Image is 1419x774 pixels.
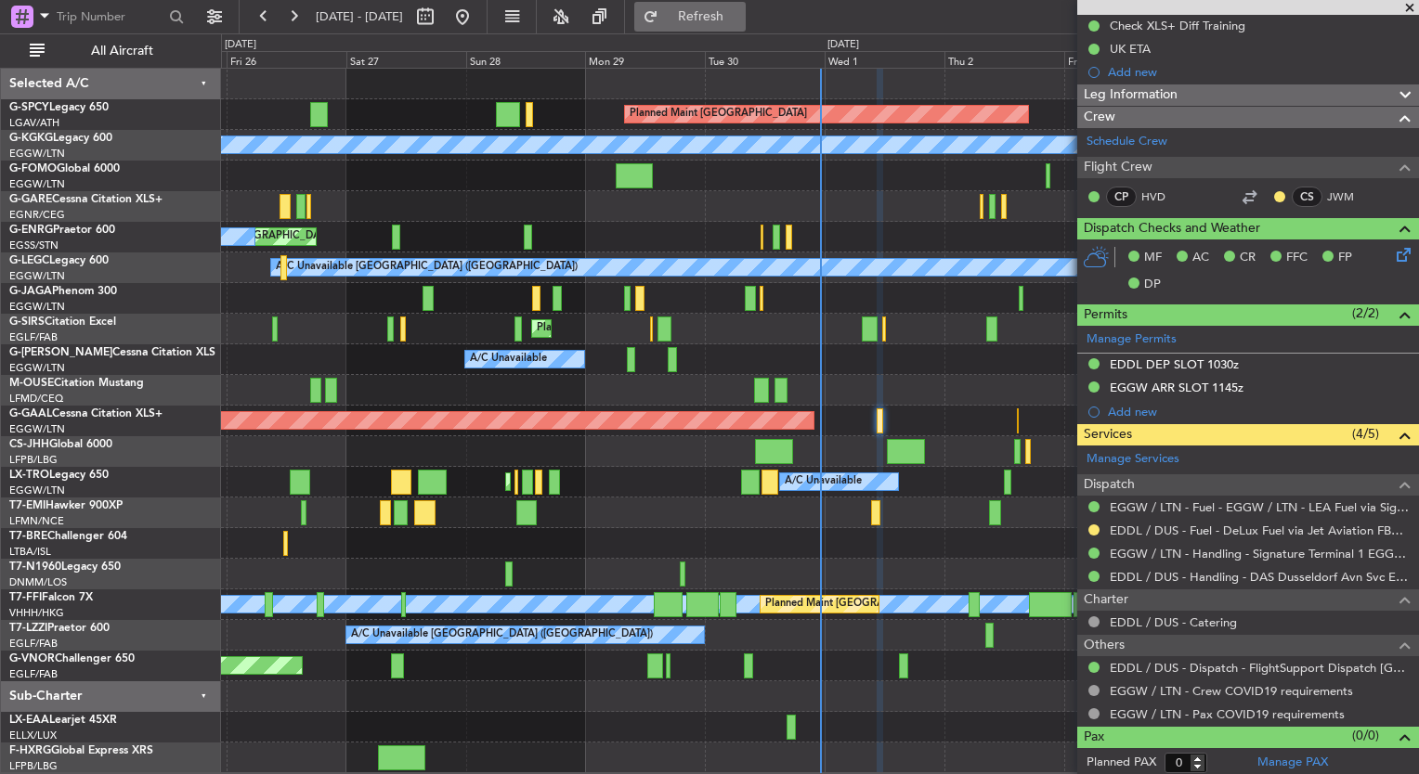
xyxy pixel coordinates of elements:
span: FP [1338,249,1352,267]
span: M-OUSE [9,378,54,389]
span: Crew [1084,107,1115,128]
a: T7-FFIFalcon 7X [9,592,93,603]
span: T7-LZZI [9,623,47,634]
a: HVD [1141,188,1183,205]
a: LTBA/ISL [9,545,51,559]
a: T7-N1960Legacy 650 [9,561,121,573]
a: EGSS/STN [9,239,59,252]
span: Services [1084,424,1132,445]
span: All Aircraft [48,45,196,58]
div: CP [1106,187,1137,207]
span: Leg Information [1084,84,1178,106]
a: JWM [1327,188,1369,205]
a: G-ENRGPraetor 600 [9,225,115,236]
a: ELLX/LUX [9,729,57,742]
div: Mon 29 [585,51,705,68]
a: EGLF/FAB [9,637,58,651]
a: EGGW/LTN [9,269,65,283]
span: Pax [1084,727,1104,748]
span: Refresh [662,10,740,23]
div: [DATE] [225,37,256,53]
span: AC [1192,249,1209,267]
span: FFC [1286,249,1308,267]
div: Sat 27 [346,51,466,68]
span: G-LEGC [9,255,49,266]
a: T7-BREChallenger 604 [9,531,127,542]
div: A/C Unavailable [470,345,547,373]
div: Wed 1 [825,51,944,68]
a: LX-EAALearjet 45XR [9,715,117,726]
span: [DATE] - [DATE] [316,8,403,25]
span: DP [1144,276,1161,294]
a: G-[PERSON_NAME]Cessna Citation XLS [9,347,215,358]
a: EDDL / DUS - Fuel - DeLux Fuel via Jet Aviation FBO - EDDL / DUS [1110,522,1410,538]
span: G-ENRG [9,225,53,236]
div: EDDL DEP SLOT 1030z [1110,356,1239,372]
label: Planned PAX [1087,754,1156,772]
div: Fri 26 [227,51,346,68]
div: [DATE] [827,37,859,53]
a: EGGW/LTN [9,484,65,497]
a: F-HXRGGlobal Express XRS [9,745,153,756]
div: A/C Unavailable [785,468,862,496]
a: T7-EMIHawker 900XP [9,500,123,511]
div: Planned Maint [GEOGRAPHIC_DATA] ([GEOGRAPHIC_DATA]) [765,590,1058,618]
span: (0/0) [1352,726,1379,745]
a: G-VNORChallenger 650 [9,653,135,664]
a: G-GARECessna Citation XLS+ [9,194,163,205]
div: Add new [1108,64,1410,80]
a: EGGW/LTN [9,422,65,436]
a: EGLF/FAB [9,330,58,344]
span: LX-EAA [9,715,49,726]
a: EDDL / DUS - Handling - DAS Dusseldorf Avn Svc EDDL / DUS [1110,569,1410,585]
a: EGGW / LTN - Fuel - EGGW / LTN - LEA Fuel via Signature in EGGW [1110,499,1410,515]
span: G-JAGA [9,286,52,297]
a: G-KGKGLegacy 600 [9,133,112,144]
a: EGGW/LTN [9,147,65,161]
span: G-GAAL [9,408,52,419]
a: G-SIRSCitation Excel [9,316,116,328]
div: UK ETA [1110,41,1151,57]
div: Sun 28 [466,51,586,68]
span: G-GARE [9,194,52,205]
span: Others [1084,635,1125,656]
a: EGLF/FAB [9,667,58,681]
div: Tue 30 [705,51,825,68]
a: LFPB/LBG [9,759,58,773]
span: G-[PERSON_NAME] [9,347,112,358]
a: EDDL / DUS - Catering [1110,614,1237,630]
a: EGNR/CEG [9,208,65,222]
span: (4/5) [1352,424,1379,444]
a: LFPB/LBG [9,453,58,467]
span: (2/2) [1352,303,1379,323]
span: G-SIRS [9,316,45,328]
span: G-KGKG [9,133,53,144]
span: LX-TRO [9,470,49,481]
a: EGGW / LTN - Pax COVID19 requirements [1110,706,1345,722]
input: Trip Number [57,3,163,31]
a: EDDL / DUS - Dispatch - FlightSupport Dispatch [GEOGRAPHIC_DATA] [1110,660,1410,676]
span: CR [1240,249,1256,267]
div: Check XLS+ Diff Training [1110,18,1245,33]
span: CS-JHH [9,439,49,450]
a: Manage Permits [1087,330,1177,349]
span: Permits [1084,304,1127,326]
span: G-VNOR [9,653,55,664]
span: Dispatch [1084,474,1135,496]
div: A/C Unavailable [GEOGRAPHIC_DATA] ([GEOGRAPHIC_DATA]) [351,621,653,649]
a: CS-JHHGlobal 6000 [9,439,112,450]
span: G-FOMO [9,163,57,174]
span: T7-BRE [9,531,47,542]
span: T7-FFI [9,592,42,603]
a: VHHH/HKG [9,606,64,620]
div: A/C Unavailable [GEOGRAPHIC_DATA] ([GEOGRAPHIC_DATA]) [276,253,578,281]
a: G-FOMOGlobal 6000 [9,163,120,174]
a: LFMD/CEQ [9,392,63,406]
span: F-HXRG [9,745,51,756]
span: T7-N1960 [9,561,61,573]
div: CS [1292,187,1322,207]
div: Add new [1108,404,1410,419]
a: G-JAGAPhenom 300 [9,286,117,297]
a: DNMM/LOS [9,575,67,589]
a: LX-TROLegacy 650 [9,470,109,481]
